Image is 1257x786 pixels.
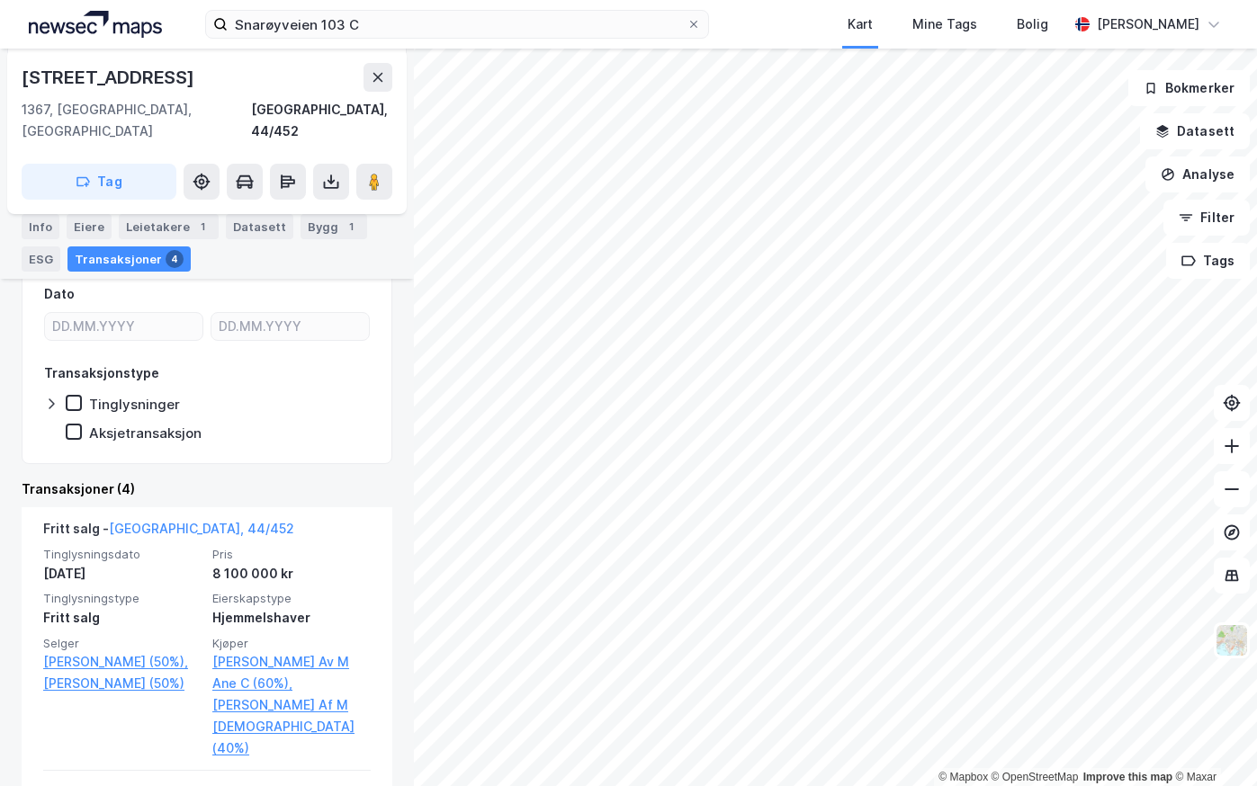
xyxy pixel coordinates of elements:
button: Filter [1163,200,1250,236]
div: Kart [848,13,873,35]
a: [PERSON_NAME] (50%), [43,651,202,673]
span: Selger [43,636,202,651]
div: Hjemmelshaver [212,607,371,629]
div: Transaksjoner (4) [22,478,392,500]
div: Transaksjoner [67,246,191,272]
button: Datasett [1140,113,1250,149]
iframe: Chat Widget [1167,700,1257,786]
div: [PERSON_NAME] [1097,13,1199,35]
div: 1367, [GEOGRAPHIC_DATA], [GEOGRAPHIC_DATA] [22,99,251,142]
div: Transaksjonstype [44,362,159,384]
div: Bolig [1017,13,1048,35]
div: Fritt salg - [43,518,294,547]
div: Eiere [67,214,112,239]
a: Improve this map [1083,771,1172,783]
input: Søk på adresse, matrikkel, gårdeiere, leietakere eller personer [228,11,687,38]
img: logo.a4113a55bc3d86da70a041830d287a7e.svg [29,11,162,38]
div: Dato [44,283,75,305]
span: Eierskapstype [212,591,371,606]
div: 4 [166,250,184,268]
a: OpenStreetMap [992,771,1079,783]
a: Mapbox [938,771,988,783]
div: 8 100 000 kr [212,563,371,585]
div: [STREET_ADDRESS] [22,63,198,92]
div: [DATE] [43,563,202,585]
button: Analyse [1145,156,1250,192]
span: Tinglysningsdato [43,547,202,562]
div: [GEOGRAPHIC_DATA], 44/452 [251,99,392,142]
span: Kjøper [212,636,371,651]
input: DD.MM.YYYY [45,313,202,340]
img: Z [1215,623,1249,657]
button: Tag [22,164,176,200]
div: Bygg [301,214,367,239]
div: 1 [193,218,211,236]
a: [GEOGRAPHIC_DATA], 44/452 [109,521,294,536]
div: Info [22,214,59,239]
span: Pris [212,547,371,562]
input: DD.MM.YYYY [211,313,369,340]
a: [PERSON_NAME] Af M [DEMOGRAPHIC_DATA] (40%) [212,694,371,759]
div: Tinglysninger [89,396,180,413]
div: ESG [22,246,60,272]
a: [PERSON_NAME] Av M Ane C (60%), [212,651,371,694]
div: Mine Tags [912,13,977,35]
a: [PERSON_NAME] (50%) [43,673,202,694]
button: Tags [1166,243,1250,279]
div: Fritt salg [43,607,202,629]
div: 1 [342,218,360,236]
div: Aksjetransaksjon [89,424,202,442]
span: Tinglysningstype [43,591,202,606]
div: Datasett [226,214,293,239]
button: Bokmerker [1128,70,1250,106]
div: Leietakere [119,214,219,239]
